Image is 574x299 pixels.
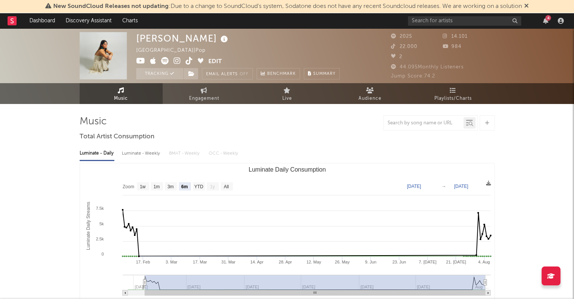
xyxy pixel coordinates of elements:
[392,260,406,264] text: 23. Jun
[434,94,472,103] span: Playlists/Charts
[359,94,382,103] span: Audience
[80,83,163,104] a: Music
[96,237,104,241] text: 2.5k
[279,260,292,264] text: 28. Apr
[123,184,134,189] text: Zoom
[101,252,103,256] text: 0
[165,260,177,264] text: 3. Mar
[391,74,435,79] span: Jump Score: 74.2
[80,147,114,160] div: Luminate - Daily
[223,184,228,189] text: All
[99,222,104,226] text: 5k
[412,83,495,104] a: Playlists/Charts
[524,3,529,9] span: Dismiss
[114,94,128,103] span: Music
[53,3,522,9] span: : Due to a change to SoundCloud's system, Sodatone does not have any recent Soundcloud releases. ...
[208,57,222,67] button: Edit
[189,94,219,103] span: Engagement
[267,70,296,79] span: Benchmark
[384,120,463,126] input: Search by song name or URL
[96,206,104,211] text: 7.5k
[257,68,300,79] a: Benchmark
[53,3,169,9] span: New SoundCloud Releases not updating
[153,184,160,189] text: 1m
[117,13,143,28] a: Charts
[24,13,60,28] a: Dashboard
[221,260,235,264] text: 31. Mar
[167,184,174,189] text: 3m
[306,260,321,264] text: 12. May
[365,260,376,264] text: 9. Jun
[313,72,335,76] span: Summary
[246,83,329,104] a: Live
[163,83,246,104] a: Engagement
[475,285,489,289] text: Aug '…
[136,32,230,45] div: [PERSON_NAME]
[248,166,326,173] text: Luminate Daily Consumption
[335,260,350,264] text: 26. May
[202,68,253,79] button: Email AlertsOff
[545,15,551,21] div: 4
[122,147,162,160] div: Luminate - Weekly
[408,16,521,26] input: Search for artists
[391,34,412,39] span: 2025
[329,83,412,104] a: Audience
[407,184,421,189] text: [DATE]
[446,260,466,264] text: 21. [DATE]
[250,260,263,264] text: 14. Apr
[282,94,292,103] span: Live
[140,184,146,189] text: 1w
[443,34,468,39] span: 14.101
[543,18,548,24] button: 4
[391,65,464,70] span: 44.095 Monthly Listeners
[478,260,489,264] text: 4. Aug
[210,184,215,189] text: 1y
[60,13,117,28] a: Discovery Assistant
[240,72,249,76] em: Off
[136,68,183,79] button: Tracking
[136,260,150,264] text: 17. Feb
[391,44,417,49] span: 22.000
[80,132,154,141] span: Total Artist Consumption
[443,44,462,49] span: 984
[181,184,188,189] text: 6m
[419,260,436,264] text: 7. [DATE]
[454,184,468,189] text: [DATE]
[86,202,91,250] text: Luminate Daily Streams
[304,68,340,79] button: Summary
[442,184,446,189] text: →
[136,46,214,55] div: [GEOGRAPHIC_DATA] | Pop
[193,260,207,264] text: 17. Mar
[391,54,402,59] span: 2
[194,184,203,189] text: YTD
